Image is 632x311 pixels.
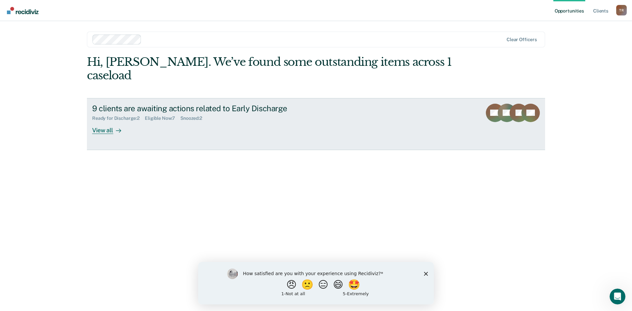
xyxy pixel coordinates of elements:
[145,116,180,121] div: Eligible Now : 7
[7,7,39,14] img: Recidiviz
[616,5,627,15] button: Profile dropdown button
[92,104,323,113] div: 9 clients are awaiting actions related to Early Discharge
[92,121,129,134] div: View all
[92,116,145,121] div: Ready for Discharge : 2
[610,289,625,304] iframe: Intercom live chat
[616,5,627,15] div: T R
[507,37,537,42] div: Clear officers
[87,98,545,150] a: 9 clients are awaiting actions related to Early DischargeReady for Discharge:2Eligible Now:7Snooz...
[87,55,454,82] div: Hi, [PERSON_NAME]. We’ve found some outstanding items across 1 caseload
[198,262,434,304] iframe: Survey by Kim from Recidiviz
[180,116,207,121] div: Snoozed : 2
